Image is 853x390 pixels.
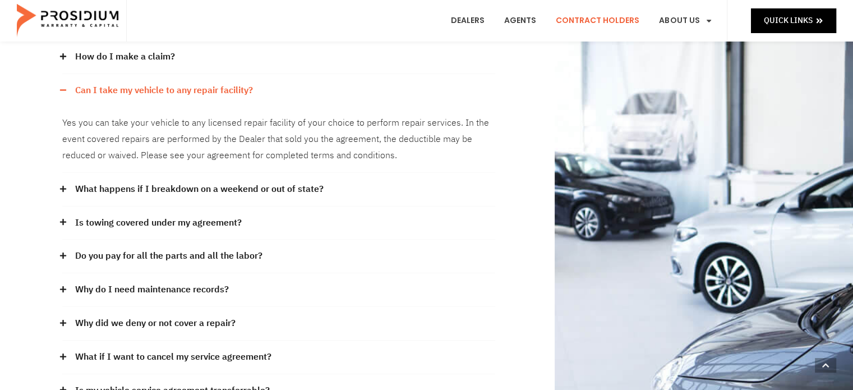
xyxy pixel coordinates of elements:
a: Is towing covered under my agreement? [75,215,242,231]
a: What if I want to cancel my service agreement? [75,349,271,365]
div: Do you pay for all the parts and all the labor? [62,240,495,273]
div: Is towing covered under my agreement? [62,207,495,240]
a: Quick Links [751,8,836,33]
div: What happens if I breakdown on a weekend or out of state? [62,173,495,207]
div: Can I take my vehicle to any repair facility? [62,107,495,172]
a: Why did we deny or not cover a repair? [75,315,236,332]
div: What if I want to cancel my service agreement? [62,341,495,374]
a: Can I take my vehicle to any repair facility? [75,82,253,99]
a: How do I make a claim? [75,49,175,65]
div: Can I take my vehicle to any repair facility? [62,74,495,107]
div: Why do I need maintenance records? [62,273,495,307]
div: Why did we deny or not cover a repair? [62,307,495,341]
a: What happens if I breakdown on a weekend or out of state? [75,181,324,198]
span: Quick Links [764,13,813,27]
div: How do I make a claim? [62,40,495,74]
a: Do you pay for all the parts and all the labor? [75,248,262,264]
a: Why do I need maintenance records? [75,282,229,298]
